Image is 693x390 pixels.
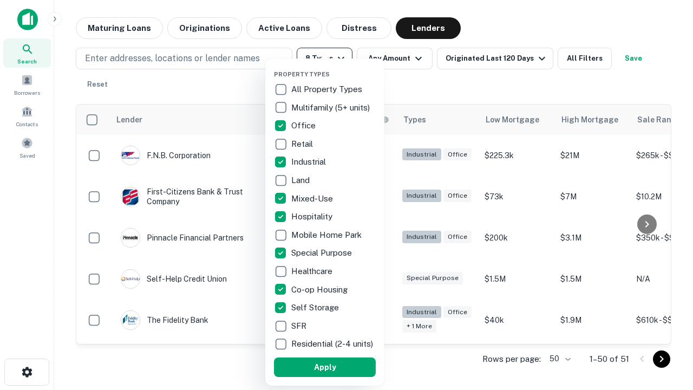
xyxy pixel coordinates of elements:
[291,283,350,296] p: Co-op Housing
[291,138,315,151] p: Retail
[291,301,341,314] p: Self Storage
[291,83,364,96] p: All Property Types
[291,192,335,205] p: Mixed-Use
[274,71,330,77] span: Property Types
[291,320,309,333] p: SFR
[291,101,372,114] p: Multifamily (5+ units)
[291,265,335,278] p: Healthcare
[639,303,693,355] iframe: Chat Widget
[291,119,318,132] p: Office
[291,337,375,350] p: Residential (2-4 units)
[291,155,328,168] p: Industrial
[291,229,364,242] p: Mobile Home Park
[274,357,376,377] button: Apply
[291,246,354,259] p: Special Purpose
[291,210,335,223] p: Hospitality
[291,174,312,187] p: Land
